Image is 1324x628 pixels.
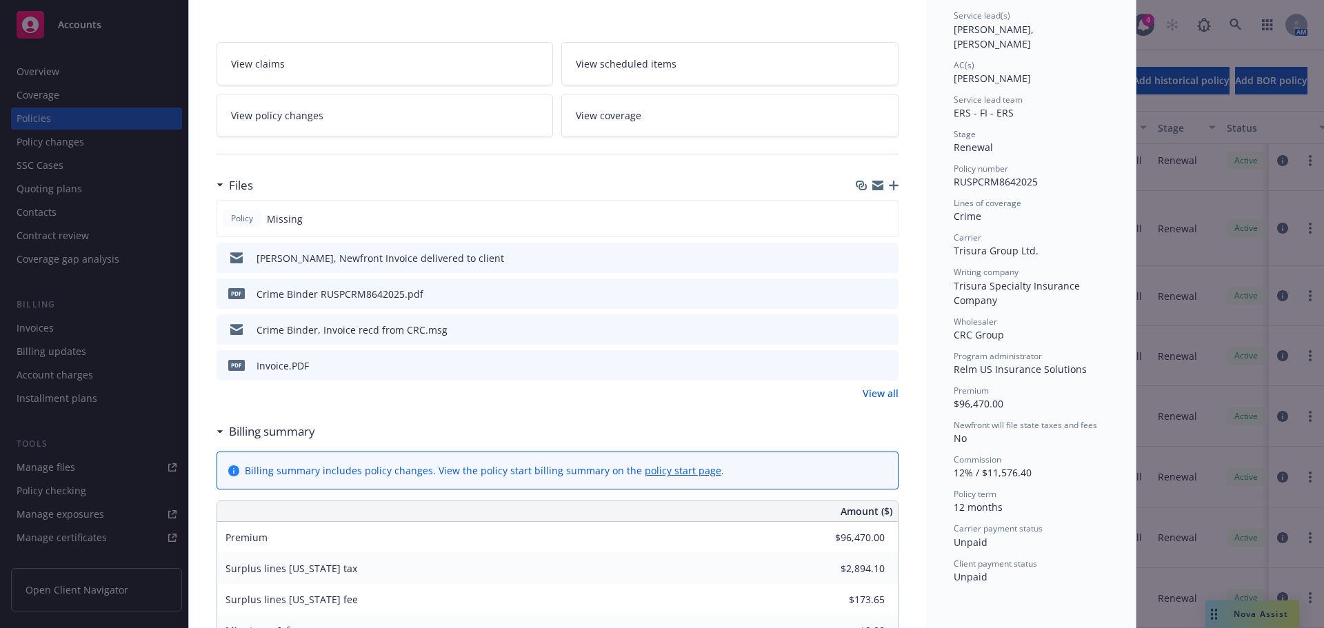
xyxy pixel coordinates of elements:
button: download file [859,287,870,301]
span: Surplus lines [US_STATE] fee [225,593,358,606]
div: Files [217,176,253,194]
span: pdf [228,288,245,298]
div: Billing summary [217,423,315,440]
button: download file [859,323,870,337]
div: Invoice.PDF [257,358,309,373]
span: No [954,432,967,445]
button: preview file [881,287,893,301]
span: Renewal [954,141,993,154]
button: preview file [881,323,893,337]
span: Stage [954,128,976,140]
span: Missing [267,212,303,226]
a: View coverage [561,94,899,137]
span: Trisura Specialty Insurance Company [954,279,1083,307]
input: 0.00 [803,527,893,548]
a: View all [863,386,899,401]
span: Service lead team [954,94,1023,105]
a: View policy changes [217,94,554,137]
span: Relm US Insurance Solutions [954,363,1087,376]
button: download file [859,251,870,265]
a: View scheduled items [561,42,899,85]
div: Crime [954,209,1108,223]
span: Unpaid [954,570,987,583]
span: [PERSON_NAME], [PERSON_NAME] [954,23,1036,50]
span: Surplus lines [US_STATE] tax [225,562,357,575]
span: PDF [228,360,245,370]
span: AC(s) [954,59,974,71]
input: 0.00 [803,558,893,579]
span: Lines of coverage [954,197,1021,209]
a: policy start page [645,464,721,477]
button: download file [859,358,870,373]
span: Trisura Group Ltd. [954,244,1039,257]
span: [PERSON_NAME] [954,72,1031,85]
span: View policy changes [231,108,323,123]
span: Program administrator [954,350,1042,362]
h3: Billing summary [229,423,315,440]
span: Premium [225,531,268,544]
a: View claims [217,42,554,85]
span: Policy [228,212,256,225]
div: Billing summary includes policy changes. View the policy start billing summary on the . [245,463,724,478]
button: preview file [881,358,893,373]
span: 12% / $11,576.40 [954,466,1032,479]
span: $96,470.00 [954,397,1003,410]
span: Service lead(s) [954,10,1010,21]
span: CRC Group [954,328,1004,341]
span: Newfront will file state taxes and fees [954,419,1097,431]
span: Amount ($) [841,504,892,518]
span: Policy number [954,163,1008,174]
span: Carrier [954,232,981,243]
span: Policy term [954,488,996,500]
div: [PERSON_NAME], Newfront Invoice delivered to client [257,251,504,265]
span: View claims [231,57,285,71]
span: 12 months [954,500,1003,514]
span: Writing company [954,266,1019,278]
span: ERS - FI - ERS [954,106,1014,119]
div: Crime Binder, Invoice recd from CRC.msg [257,323,448,337]
div: Crime Binder RUSPCRM8642025.pdf [257,287,423,301]
span: View coverage [576,108,641,123]
span: Unpaid [954,536,987,549]
h3: Files [229,176,253,194]
span: Commission [954,454,1001,465]
span: Wholesaler [954,316,997,327]
span: Carrier payment status [954,523,1043,534]
input: 0.00 [803,589,893,610]
span: Client payment status [954,558,1037,569]
button: preview file [881,251,893,265]
span: Premium [954,385,989,396]
span: View scheduled items [576,57,676,71]
span: RUSPCRM8642025 [954,175,1038,188]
